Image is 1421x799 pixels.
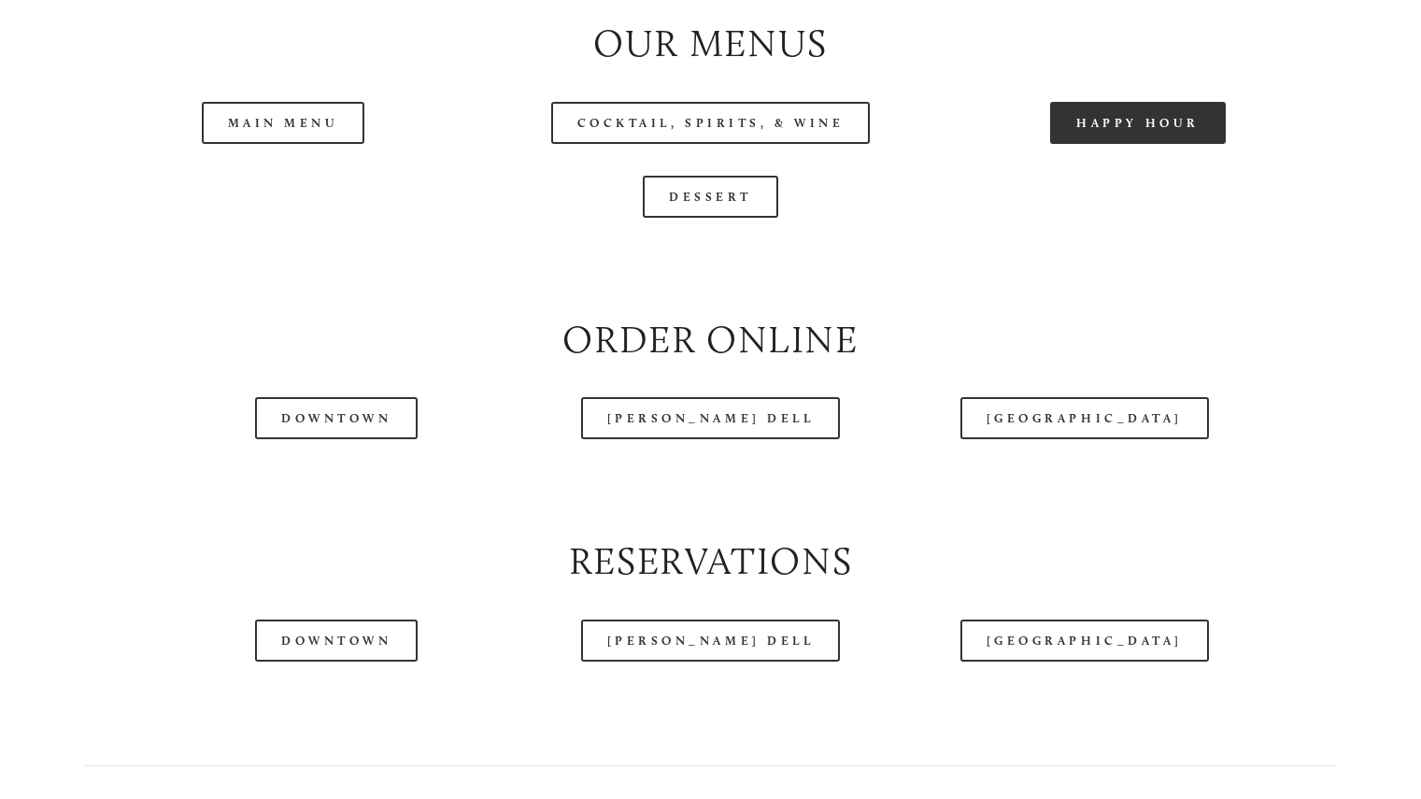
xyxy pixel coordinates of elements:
[255,620,418,662] a: Downtown
[255,397,418,439] a: Downtown
[85,313,1336,366] h2: Order Online
[581,397,841,439] a: [PERSON_NAME] Dell
[960,397,1209,439] a: [GEOGRAPHIC_DATA]
[85,535,1336,588] h2: Reservations
[960,620,1209,662] a: [GEOGRAPHIC_DATA]
[643,176,778,218] a: Dessert
[581,620,841,662] a: [PERSON_NAME] Dell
